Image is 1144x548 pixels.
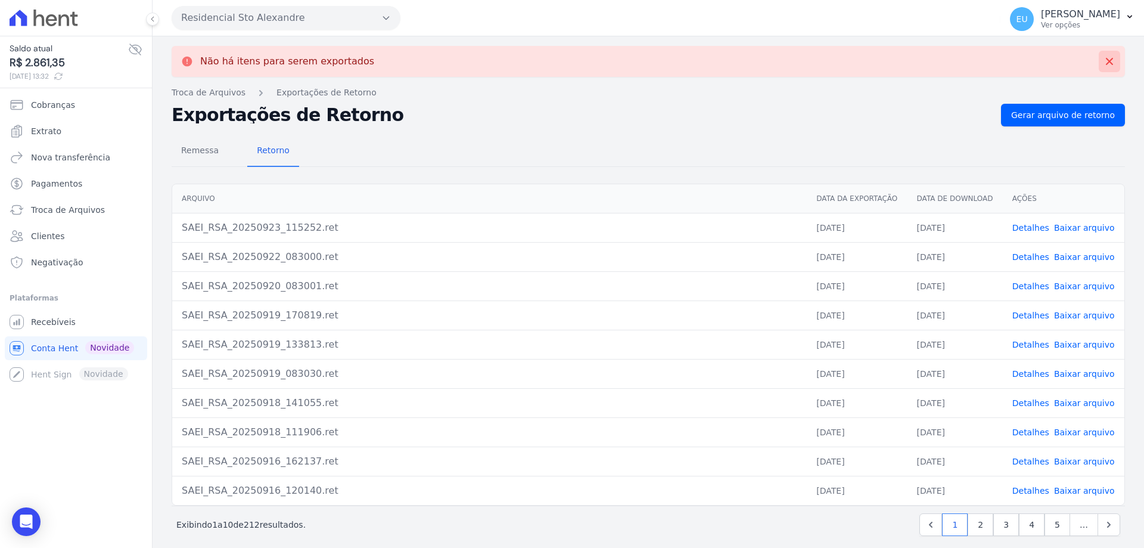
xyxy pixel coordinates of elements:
a: 1 [942,513,968,536]
th: Arquivo [172,184,807,213]
td: [DATE] [807,447,907,476]
td: [DATE] [807,301,907,330]
td: [DATE] [807,417,907,447]
div: SAEI_RSA_20250923_115252.ret [182,221,797,235]
a: Remessa [172,136,228,167]
span: Extrato [31,125,61,137]
span: Clientes [31,230,64,242]
span: Remessa [174,138,226,162]
div: SAEI_RSA_20250916_120140.ret [182,484,797,498]
a: Pagamentos [5,172,147,196]
td: [DATE] [907,301,1003,330]
a: Gerar arquivo de retorno [1001,104,1125,126]
span: [DATE] 13:32 [10,71,128,82]
a: Detalhes [1012,340,1049,349]
td: [DATE] [807,242,907,271]
a: Cobranças [5,93,147,117]
span: Gerar arquivo de retorno [1011,109,1115,121]
a: Detalhes [1012,252,1049,262]
div: SAEI_RSA_20250919_083030.ret [182,367,797,381]
p: Exibindo a de resultados. [176,519,306,531]
div: SAEI_RSA_20250920_083001.ret [182,279,797,293]
a: Baixar arquivo [1054,311,1115,320]
span: 10 [223,520,234,530]
td: [DATE] [807,213,907,242]
span: Novidade [85,341,134,354]
th: Data da Exportação [807,184,907,213]
a: Baixar arquivo [1054,340,1115,349]
a: Detalhes [1012,457,1049,466]
button: EU [PERSON_NAME] Ver opções [1000,2,1144,36]
a: Detalhes [1012,428,1049,437]
span: Recebíveis [31,316,76,328]
span: Cobranças [31,99,75,111]
td: [DATE] [807,476,907,505]
nav: Breadcrumb [172,86,1125,99]
a: Detalhes [1012,369,1049,379]
div: Plataformas [10,291,142,305]
a: 4 [1019,513,1044,536]
a: Detalhes [1012,223,1049,233]
span: 1 [212,520,217,530]
div: SAEI_RSA_20250918_141055.ret [182,396,797,410]
th: Ações [1003,184,1124,213]
a: Detalhes [1012,486,1049,496]
td: [DATE] [907,359,1003,388]
span: Troca de Arquivos [31,204,105,216]
a: Baixar arquivo [1054,223,1115,233]
a: Next [1098,513,1120,536]
span: Nova transferência [31,151,110,163]
td: [DATE] [907,242,1003,271]
a: Baixar arquivo [1054,428,1115,437]
a: Baixar arquivo [1054,369,1115,379]
div: Open Intercom Messenger [12,507,41,536]
a: Recebíveis [5,310,147,334]
a: Baixar arquivo [1054,398,1115,408]
td: [DATE] [907,447,1003,476]
nav: Sidebar [10,93,142,386]
div: SAEI_RSA_20250916_162137.ret [182,454,797,469]
td: [DATE] [907,417,1003,447]
a: Detalhes [1012,311,1049,320]
a: 2 [968,513,993,536]
span: Pagamentos [31,178,82,190]
span: Saldo atual [10,42,128,55]
span: EU [1016,15,1028,23]
td: [DATE] [807,359,907,388]
a: 3 [993,513,1019,536]
span: Conta Hent [31,342,78,354]
td: [DATE] [807,388,907,417]
a: Retorno [247,136,299,167]
span: Negativação [31,256,83,268]
td: [DATE] [907,476,1003,505]
td: [DATE] [807,271,907,301]
a: Extrato [5,119,147,143]
a: Nova transferência [5,145,147,169]
a: Clientes [5,224,147,248]
a: Troca de Arquivos [5,198,147,222]
th: Data de Download [907,184,1003,213]
div: SAEI_RSA_20250918_111906.ret [182,425,797,439]
a: Detalhes [1012,398,1049,408]
div: SAEI_RSA_20250919_133813.ret [182,338,797,352]
span: Retorno [250,138,297,162]
a: Baixar arquivo [1054,281,1115,291]
a: Baixar arquivo [1054,252,1115,262]
a: Detalhes [1012,281,1049,291]
p: Ver opções [1041,20,1120,30]
a: Baixar arquivo [1054,486,1115,496]
span: 212 [244,520,260,530]
td: [DATE] [807,330,907,359]
td: [DATE] [907,388,1003,417]
td: [DATE] [907,213,1003,242]
a: Baixar arquivo [1054,457,1115,466]
div: SAEI_RSA_20250922_083000.ret [182,250,797,264]
a: Conta Hent Novidade [5,336,147,360]
a: Exportações de Retorno [276,86,377,99]
a: 5 [1044,513,1070,536]
button: Residencial Sto Alexandre [172,6,400,30]
span: R$ 2.861,35 [10,55,128,71]
a: Previous [919,513,942,536]
a: Negativação [5,250,147,274]
p: [PERSON_NAME] [1041,8,1120,20]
